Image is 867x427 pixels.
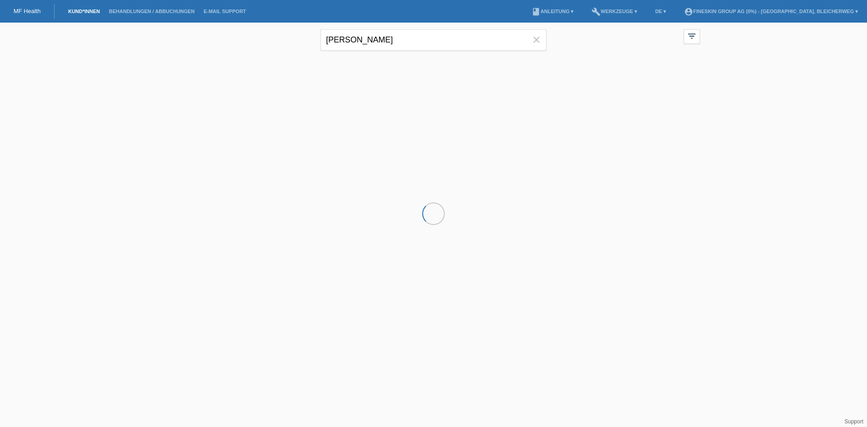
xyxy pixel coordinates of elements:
input: Suche... [321,29,546,51]
a: Behandlungen / Abbuchungen [104,9,199,14]
a: Kund*innen [64,9,104,14]
a: DE ▾ [651,9,671,14]
i: book [531,7,541,16]
i: close [531,34,542,45]
a: buildWerkzeuge ▾ [587,9,642,14]
i: build [592,7,601,16]
a: Support [844,418,863,425]
i: account_circle [684,7,693,16]
a: E-Mail Support [199,9,251,14]
i: filter_list [687,31,697,41]
a: account_circleFineSkin Group AG (0%) - [GEOGRAPHIC_DATA], Bleicherweg ▾ [680,9,862,14]
a: bookAnleitung ▾ [527,9,578,14]
a: MF Health [14,8,41,14]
